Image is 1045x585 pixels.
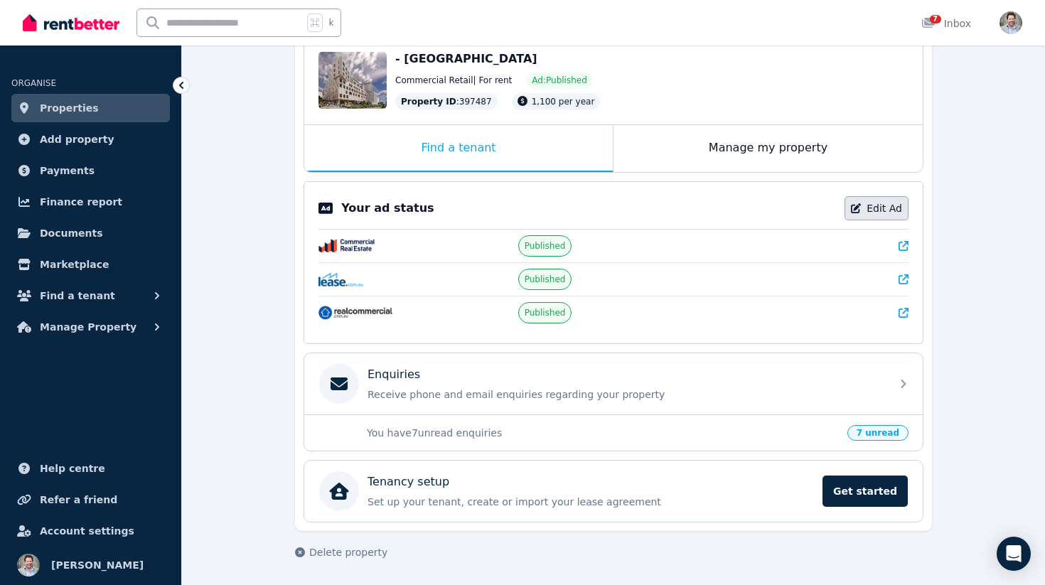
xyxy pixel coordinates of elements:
[304,125,613,172] div: Find a tenant
[40,100,99,117] span: Properties
[11,78,56,88] span: ORGANISE
[23,12,119,33] img: RentBetter
[304,461,923,522] a: Tenancy setupSet up your tenant, create or import your lease agreementGet started
[395,75,512,86] span: Commercial Retail | For rent
[921,16,971,31] div: Inbox
[11,219,170,247] a: Documents
[328,17,333,28] span: k
[930,15,941,23] span: 7
[532,75,586,86] span: Ad: Published
[309,545,387,559] span: Delete property
[318,306,392,320] img: RealCommercial.com.au
[341,200,434,217] p: Your ad status
[525,240,566,252] span: Published
[368,495,814,509] p: Set up your tenant, create or import your lease agreement
[525,307,566,318] span: Published
[368,366,420,383] p: Enquiries
[11,517,170,545] a: Account settings
[295,545,387,559] button: Delete property
[304,353,923,414] a: EnquiriesReceive phone and email enquiries regarding your property
[40,522,134,540] span: Account settings
[1000,11,1022,34] img: Samuel Shepherd
[40,193,122,210] span: Finance report
[11,94,170,122] a: Properties
[40,225,103,242] span: Documents
[845,196,909,220] a: Edit Ad
[368,473,449,490] p: Tenancy setup
[11,454,170,483] a: Help centre
[40,256,109,273] span: Marketplace
[17,554,40,576] img: Samuel Shepherd
[11,281,170,310] button: Find a tenant
[847,425,909,441] span: 7 unread
[318,272,363,286] img: Lease.com.au
[613,125,923,172] div: Manage my property
[11,250,170,279] a: Marketplace
[11,313,170,341] button: Manage Property
[401,96,456,107] span: Property ID
[822,476,908,507] span: Get started
[40,287,115,304] span: Find a tenant
[11,485,170,514] a: Refer a friend
[11,156,170,185] a: Payments
[367,426,839,440] p: You have 7 unread enquiries
[40,318,136,336] span: Manage Property
[318,239,375,253] img: CommercialRealEstate.com.au
[395,52,537,65] span: - [GEOGRAPHIC_DATA]
[40,491,117,508] span: Refer a friend
[525,274,566,285] span: Published
[11,125,170,154] a: Add property
[395,93,498,110] div: : 397487
[40,460,105,477] span: Help centre
[532,97,595,107] span: 1,100 per year
[40,131,114,148] span: Add property
[11,188,170,216] a: Finance report
[40,162,95,179] span: Payments
[51,557,144,574] span: [PERSON_NAME]
[997,537,1031,571] div: Open Intercom Messenger
[368,387,882,402] p: Receive phone and email enquiries regarding your property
